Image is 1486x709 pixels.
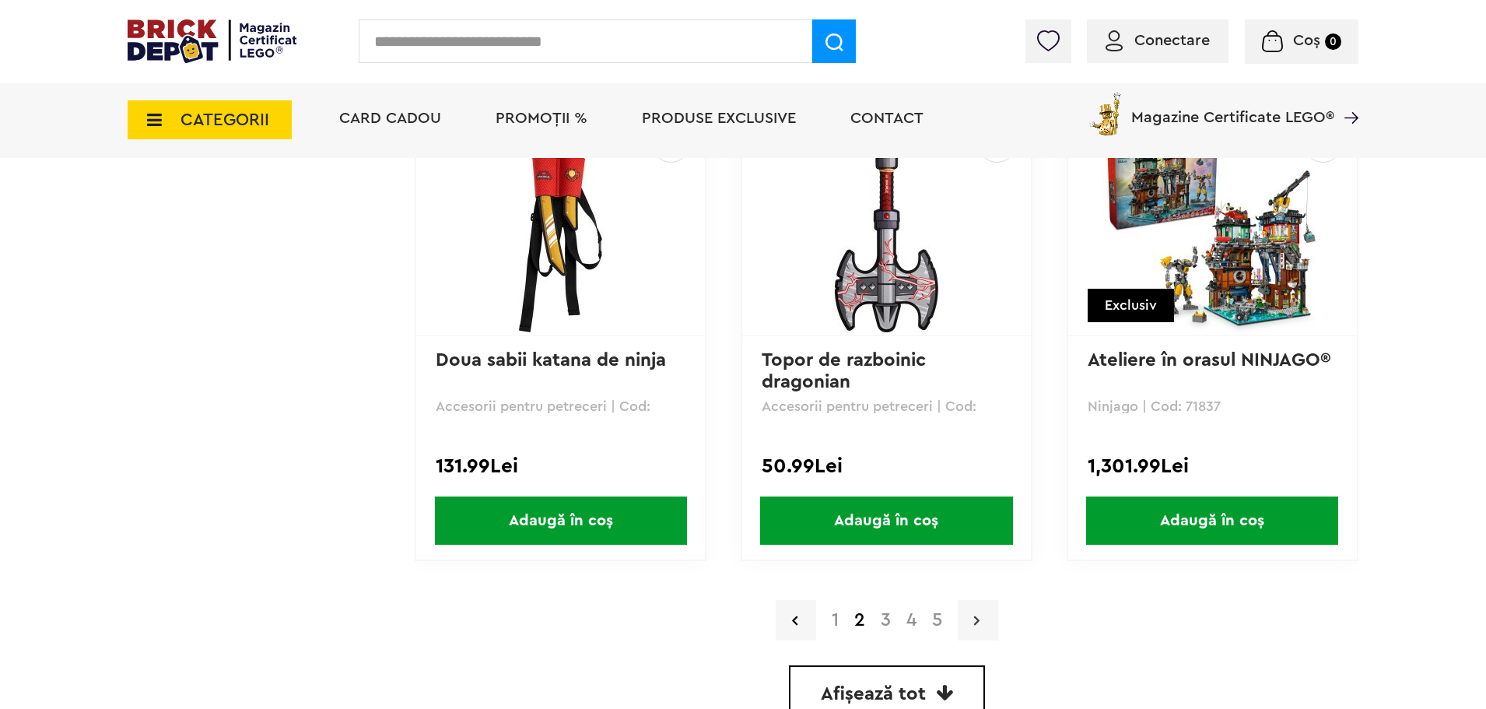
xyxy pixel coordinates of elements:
a: Produse exclusive [642,111,796,126]
div: 50.99Lei [762,456,1011,476]
a: PROMOȚII % [496,111,587,126]
a: Ateliere în orasul NINJAGO® [1088,351,1331,370]
a: 4 [899,611,924,630]
span: Conectare [1134,33,1210,48]
a: Adaugă în coș [416,497,705,545]
img: Doua sabii katana de ninja [456,114,665,332]
small: 0 [1325,33,1341,50]
span: Adaugă în coș [1086,497,1338,545]
p: Accesorii pentru petreceri | Cod: 854310 [436,399,685,413]
a: Magazine Certificate LEGO® [1334,90,1358,105]
a: Contact [850,111,923,126]
a: Conectare [1106,33,1210,48]
div: Exclusiv [1088,289,1174,322]
div: 131.99Lei [436,456,685,476]
a: Adaugă în coș [1068,497,1357,545]
a: Pagina precedenta [776,600,816,641]
strong: 2 [846,611,873,630]
span: Coș [1293,33,1320,48]
span: Afișează tot [821,685,926,704]
p: Accesorii pentru petreceri | Cod: 854309 [762,399,1011,413]
span: Adaugă în coș [435,497,687,545]
a: Doua sabii katana de ninja [436,351,666,370]
img: Ateliere în orasul NINJAGO® [1103,114,1321,332]
img: Topor de razboinic dragonian [782,114,991,332]
a: Pagina urmatoare [958,600,998,641]
span: CATEGORII [180,111,269,128]
a: Card Cadou [339,111,441,126]
a: Topor de razboinic dragonian [762,351,931,391]
a: 5 [924,611,950,630]
div: 1,301.99Lei [1088,456,1337,476]
a: Adaugă în coș [742,497,1031,545]
p: Ninjago | Cod: 71837 [1088,399,1337,413]
a: 1 [824,611,846,630]
span: Adaugă în coș [760,497,1012,545]
span: Magazine Certificate LEGO® [1131,90,1334,125]
a: 3 [873,611,899,630]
